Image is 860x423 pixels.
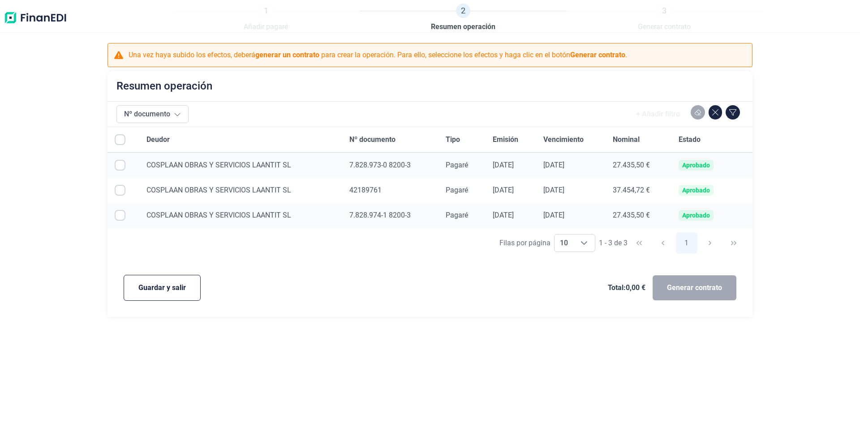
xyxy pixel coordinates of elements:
[543,186,598,195] div: [DATE]
[138,282,186,293] span: Guardar y salir
[4,4,67,32] img: Logo de aplicación
[682,187,710,194] div: Aprobado
[255,51,319,59] b: generar un contrato
[146,186,291,194] span: COSPLAAN OBRAS Y SERVICIOS LAANTIT SL
[115,210,125,221] div: Row Selected null
[446,186,468,194] span: Pagaré
[676,232,697,254] button: Page 1
[699,232,721,254] button: Next Page
[146,211,291,219] span: COSPLAAN OBRAS Y SERVICIOS LAANTIT SL
[446,134,460,145] span: Tipo
[570,51,625,59] b: Generar contrato
[543,161,598,170] div: [DATE]
[446,161,468,169] span: Pagaré
[493,211,529,220] div: [DATE]
[456,4,470,18] span: 2
[116,80,212,92] h2: Resumen operación
[682,212,710,219] div: Aprobado
[723,232,744,254] button: Last Page
[349,186,382,194] span: 42189761
[349,211,411,219] span: 7.828.974-1 8200-3
[613,211,664,220] div: 27.435,50 €
[613,186,664,195] div: 37.454,72 €
[652,232,674,254] button: Previous Page
[146,161,291,169] span: COSPLAAN OBRAS Y SERVICIOS LAANTIT SL
[543,211,598,220] div: [DATE]
[115,160,125,171] div: Row Selected null
[116,105,189,123] button: Nº documento
[679,134,701,145] span: Estado
[431,21,495,32] span: Resumen operación
[608,282,645,293] span: Total: 0,00 €
[555,235,573,252] span: 10
[115,185,125,196] div: Row Selected null
[446,211,468,219] span: Pagaré
[493,134,518,145] span: Emisión
[682,162,710,169] div: Aprobado
[349,161,411,169] span: 7.828.973-0 8200-3
[431,4,495,32] a: 2Resumen operación
[599,239,628,247] span: 1 - 3 de 3
[124,275,201,301] button: Guardar y salir
[349,134,396,145] span: Nº documento
[493,161,529,170] div: [DATE]
[493,186,529,195] div: [DATE]
[628,232,650,254] button: First Page
[613,134,640,145] span: Nominal
[115,134,125,145] div: All items unselected
[573,235,595,252] div: Choose
[146,134,170,145] span: Deudor
[613,161,664,170] div: 27.435,50 €
[129,50,627,60] p: Una vez haya subido los efectos, deberá para crear la operación. Para ello, seleccione los efecto...
[499,238,550,248] div: Filas por página
[543,134,584,145] span: Vencimiento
